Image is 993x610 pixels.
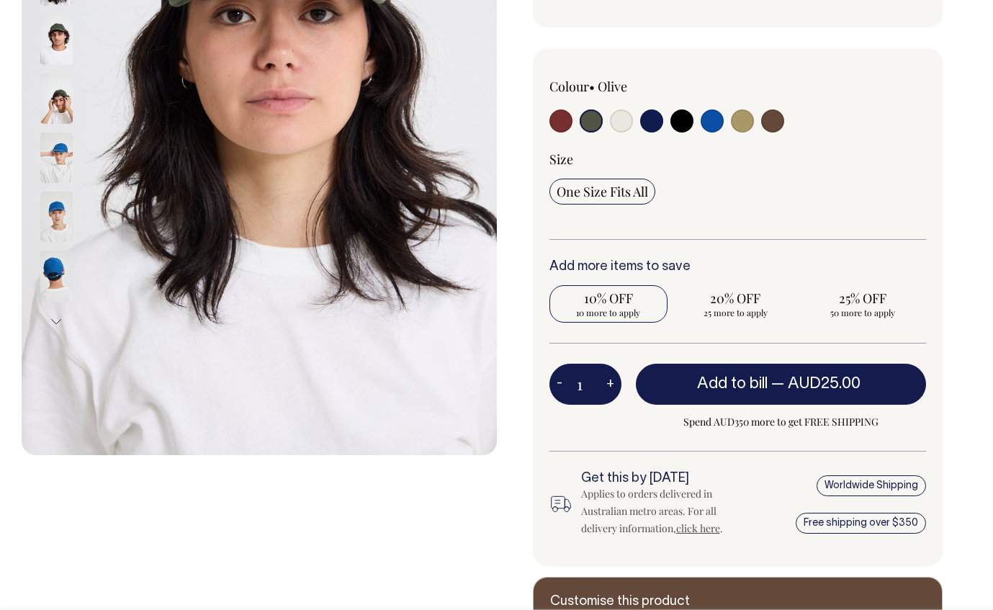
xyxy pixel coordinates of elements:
div: Colour [549,78,700,95]
button: - [549,370,570,399]
img: olive [40,14,73,65]
img: worker-blue [40,192,73,242]
span: 10% OFF [557,290,660,307]
div: Size [549,151,927,168]
button: + [599,370,621,399]
div: Applies to orders delivered in Australian metro areas. For all delivery information, . [581,485,755,537]
span: Spend AUD350 more to get FREE SHIPPING [636,413,927,431]
a: click here [676,521,720,535]
span: AUD25.00 [788,377,861,391]
span: Add to bill [697,377,768,391]
span: 25 more to apply [683,307,787,318]
input: 10% OFF 10 more to apply [549,285,668,323]
button: Add to bill —AUD25.00 [636,364,927,404]
span: — [771,377,864,391]
h6: Get this by [DATE] [581,472,755,486]
span: 10 more to apply [557,307,660,318]
input: One Size Fits All [549,179,655,205]
img: olive [40,73,73,124]
input: 20% OFF 25 more to apply [676,285,794,323]
span: 20% OFF [683,290,787,307]
span: 25% OFF [810,290,914,307]
h6: Add more items to save [549,260,927,274]
h6: Customise this product [550,595,781,609]
img: worker-blue [40,133,73,183]
span: 50 more to apply [810,307,914,318]
label: Olive [598,78,627,95]
span: One Size Fits All [557,183,648,200]
span: • [589,78,595,95]
img: worker-blue [40,251,73,301]
button: Next [45,305,67,338]
input: 25% OFF 50 more to apply [803,285,921,323]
